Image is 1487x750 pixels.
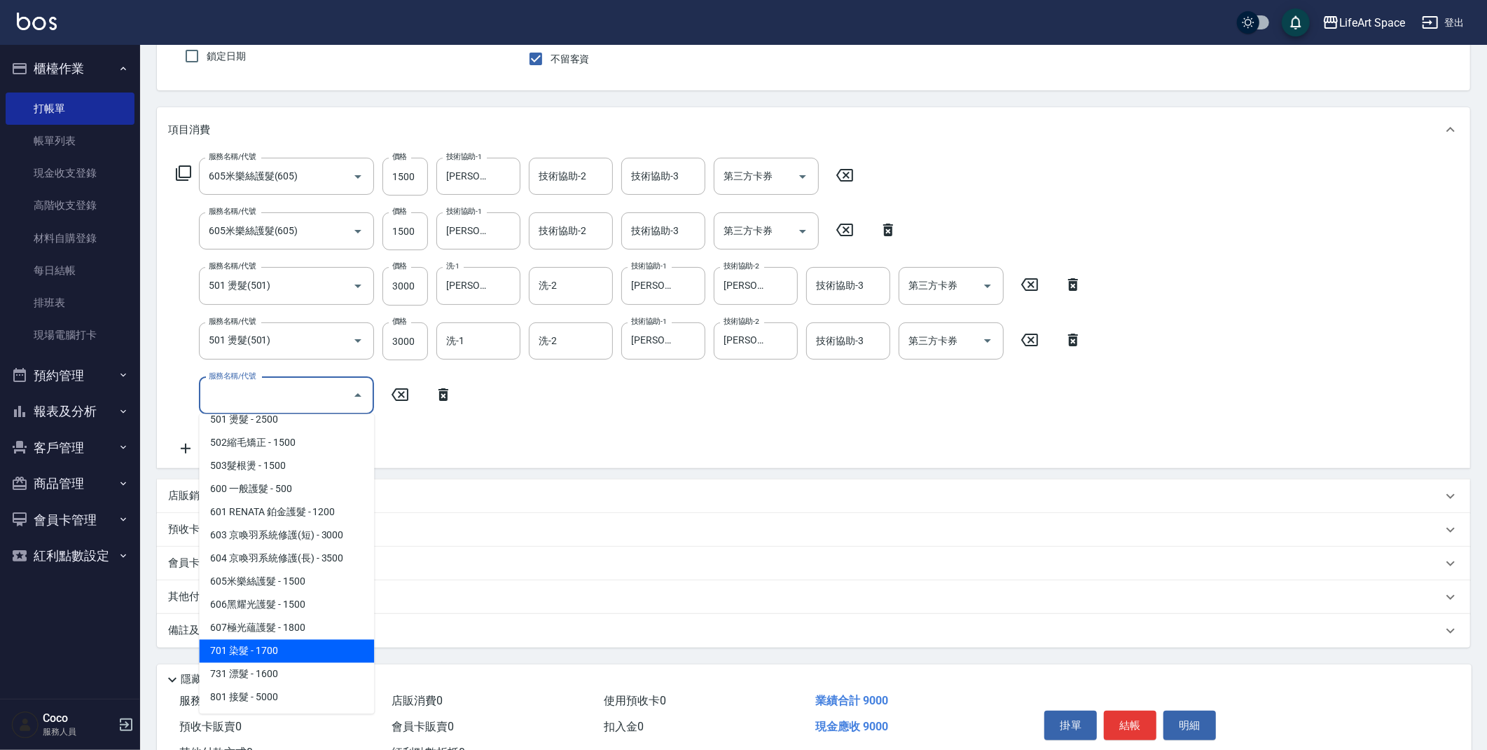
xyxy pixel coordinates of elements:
[199,640,374,663] span: 701 染髮 - 1700
[1163,711,1216,740] button: 明細
[199,594,374,617] span: 606黑耀光護髮 - 1500
[6,502,134,538] button: 會員卡管理
[157,107,1470,152] div: 項目消費
[6,287,134,319] a: 排班表
[43,725,114,738] p: 服務人員
[1282,8,1310,36] button: save
[157,479,1470,513] div: 店販銷售
[168,623,221,638] p: 備註及來源
[6,430,134,466] button: 客戶管理
[815,694,888,707] span: 業績合計 9000
[168,522,221,537] p: 預收卡販賣
[199,663,374,686] span: 731 漂髮 - 1600
[446,151,482,162] label: 技術協助-1
[392,694,443,707] span: 店販消費 0
[392,206,407,217] label: 價格
[6,319,134,351] a: 現場電腦打卡
[6,50,134,87] button: 櫃檯作業
[199,686,374,709] span: 801 接髮 - 5000
[199,432,374,455] span: 502縮毛矯正 - 1500
[1044,711,1097,740] button: 掛單
[446,206,482,217] label: 技術協助-1
[815,720,888,733] span: 現金應收 9000
[17,13,57,30] img: Logo
[157,547,1470,580] div: 會員卡銷售
[181,672,244,687] p: 隱藏業績明細
[168,123,210,137] p: 項目消費
[976,275,999,297] button: Open
[446,261,459,271] label: 洗-1
[347,220,369,243] button: Open
[168,589,238,605] p: 其他付款方式
[209,371,256,381] label: 服務名稱/代號
[179,720,242,733] span: 預收卡販賣 0
[551,52,590,67] span: 不留客資
[724,316,759,327] label: 技術協助-2
[392,720,454,733] span: 會員卡販賣 0
[199,455,374,478] span: 503髮根燙 - 1500
[347,275,369,297] button: Open
[199,571,374,594] span: 605米樂絲護髮 - 1500
[347,165,369,188] button: Open
[6,357,134,394] button: 預約管理
[11,711,39,739] img: Person
[199,524,374,547] span: 603 京喚羽系統修護(短) - 3000
[1317,8,1411,37] button: LifeArt Space
[209,206,256,217] label: 服務名稱/代號
[1416,10,1470,36] button: 登出
[347,384,369,407] button: Close
[199,501,374,524] span: 601 RENATA 鉑金護髮 - 1200
[168,489,210,503] p: 店販銷售
[207,49,246,64] span: 鎖定日期
[199,478,374,501] span: 600 一般護髮 - 500
[209,316,256,327] label: 服務名稱/代號
[199,409,374,432] span: 501 燙髮 - 2500
[392,261,407,271] label: 價格
[1339,14,1405,32] div: LifeArt Space
[157,513,1470,547] div: 預收卡販賣
[791,165,814,188] button: Open
[631,261,667,271] label: 技術協助-1
[199,617,374,640] span: 607極光蘊護髮 - 1800
[179,694,249,707] span: 服務消費 9000
[157,580,1470,614] div: 其他付款方式
[347,329,369,352] button: Open
[976,329,999,352] button: Open
[6,157,134,189] a: 現金收支登錄
[6,93,134,125] a: 打帳單
[43,711,114,725] h5: Coco
[168,556,221,571] p: 會員卡銷售
[604,694,666,707] span: 使用預收卡 0
[791,220,814,243] button: Open
[392,151,407,162] label: 價格
[199,547,374,571] span: 604 京喚羽系統修護(長) - 3500
[6,465,134,502] button: 商品管理
[392,316,407,327] label: 價格
[6,254,134,287] a: 每日結帳
[6,393,134,430] button: 報表及分析
[604,720,644,733] span: 扣入金 0
[6,125,134,157] a: 帳單列表
[631,316,667,327] label: 技術協助-1
[1104,711,1156,740] button: 結帳
[6,222,134,254] a: 材料自購登錄
[724,261,759,271] label: 技術協助-2
[209,261,256,271] label: 服務名稱/代號
[6,189,134,221] a: 高階收支登錄
[209,151,256,162] label: 服務名稱/代號
[157,614,1470,648] div: 備註及來源
[6,538,134,574] button: 紅利點數設定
